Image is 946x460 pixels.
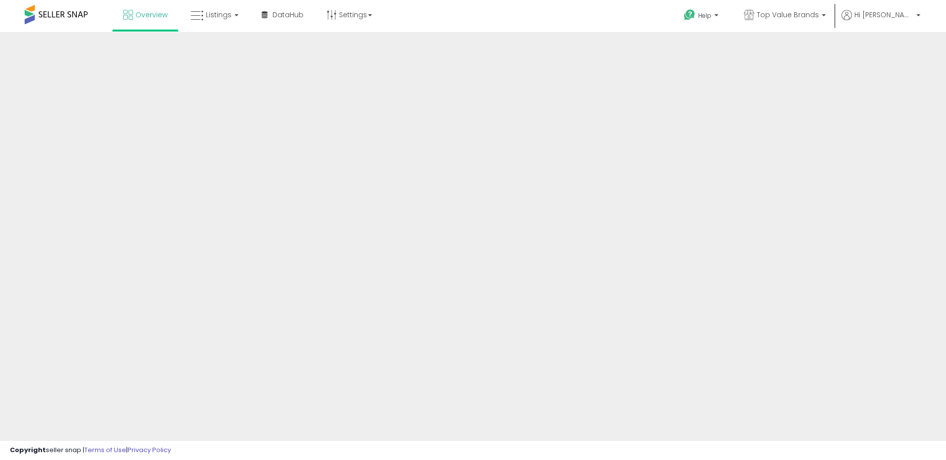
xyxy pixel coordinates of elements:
span: Hi [PERSON_NAME] [854,10,913,20]
span: DataHub [272,10,304,20]
a: Hi [PERSON_NAME] [842,10,920,32]
span: Overview [135,10,168,20]
span: Top Value Brands [757,10,819,20]
span: Listings [206,10,232,20]
span: Help [698,11,711,20]
a: Help [676,1,728,32]
i: Get Help [683,9,696,21]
